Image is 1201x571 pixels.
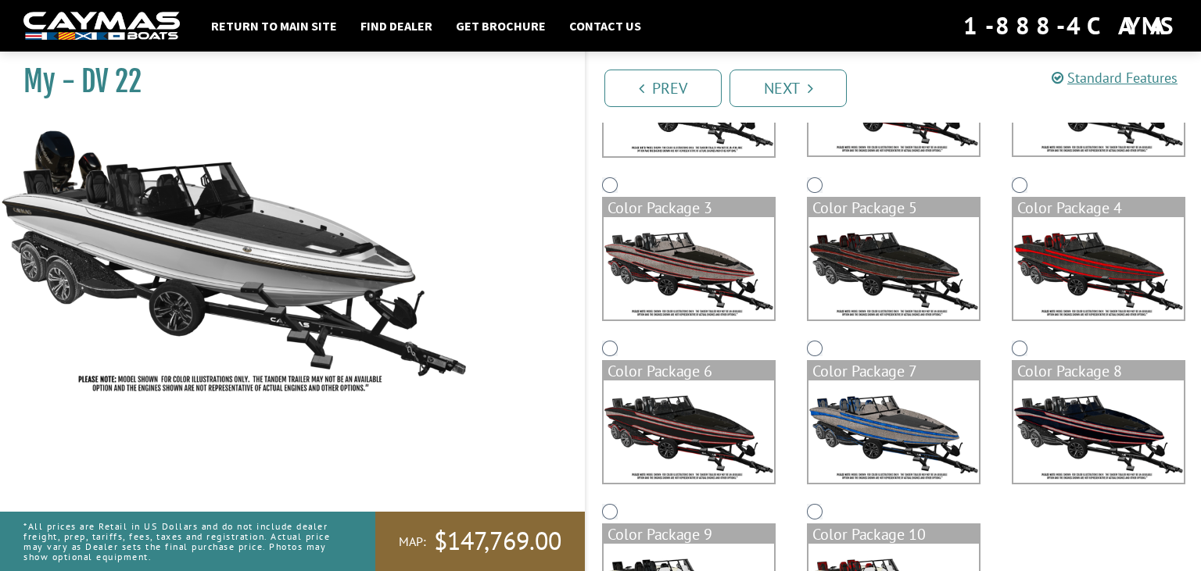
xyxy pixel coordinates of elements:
img: color_package_367.png [604,380,774,483]
img: color_package_364.png [604,217,774,319]
div: 1-888-4CAYMAS [963,9,1178,43]
div: Color Package 6 [604,362,774,380]
h1: My - DV 22 [23,64,546,99]
a: Next [730,70,847,107]
span: $147,769.00 [434,525,561,558]
a: Prev [604,70,722,107]
a: MAP:$147,769.00 [375,512,585,571]
a: Find Dealer [353,16,440,36]
div: Color Package 9 [604,525,774,544]
span: MAP: [399,534,426,550]
img: color_package_366.png [1013,217,1184,319]
a: Standard Features [1052,69,1178,87]
img: color_package_369.png [1013,380,1184,483]
div: Color Package 8 [1013,362,1184,380]
div: Color Package 5 [808,198,979,217]
p: *All prices are Retail in US Dollars and do not include dealer freight, prep, tariffs, fees, taxe... [23,513,340,570]
a: Contact Us [561,16,649,36]
img: color_package_365.png [808,217,979,319]
div: Color Package 7 [808,362,979,380]
ul: Pagination [600,67,1201,107]
div: Color Package 3 [604,198,774,217]
div: Color Package 10 [808,525,979,544]
a: Get Brochure [448,16,554,36]
img: white-logo-c9c8dbefe5ff5ceceb0f0178aa75bf4bb51f6bca0971e226c86eb53dfe498488.png [23,12,180,41]
img: color_package_368.png [808,380,979,483]
a: Return to main site [203,16,345,36]
div: Color Package 4 [1013,198,1184,217]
